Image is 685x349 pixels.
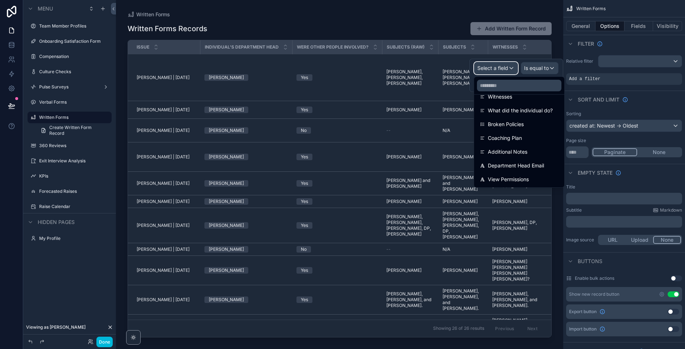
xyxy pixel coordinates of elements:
label: KPIs [39,173,107,179]
button: Paginate [593,148,637,156]
span: Were other people involved? [297,44,369,50]
div: created at: Newest -> Oldest [566,120,682,132]
button: Visibility [653,21,682,31]
button: Fields [624,21,653,31]
span: Additional Notes [488,148,527,156]
label: My Profile [39,236,107,241]
label: Sorting [566,111,581,117]
a: Create Written Form Record [36,125,112,136]
label: Enable bulk actions [575,275,614,281]
span: Subjects [443,44,466,50]
span: Witnesses [493,44,518,50]
label: Pulse Surveys [39,84,97,90]
span: Viewing as [PERSON_NAME] [26,324,86,330]
span: What did the individual do? [488,106,553,115]
label: Onboarding Satisfaction Form [39,38,107,44]
button: General [566,21,595,31]
label: Image source [566,237,595,243]
label: Verbal Forms [39,99,107,105]
label: Written Forms [39,115,107,120]
label: Raise Calendar [39,204,107,209]
button: URL [599,236,626,244]
span: Individual's Department Head [205,44,279,50]
span: Menu [38,5,53,12]
span: Showing 26 of 26 results [433,326,484,332]
span: Broken Policies [488,120,524,129]
label: Team Member Profiles [39,23,107,29]
span: Sort And Limit [578,96,619,103]
div: scrollable content [566,216,682,228]
button: created at: Newest -> Oldest [566,120,682,132]
span: Export button [569,309,597,315]
label: Relative filter [566,58,595,64]
span: Issue [137,44,149,50]
label: Page size [566,138,586,144]
span: Buttons [578,258,602,265]
button: None [653,236,681,244]
span: Import button [569,326,597,332]
label: 360 Reviews [39,143,107,149]
span: Subjects (Raw) [387,44,425,50]
span: Witnesses [488,92,512,101]
span: Add a filter [569,76,600,82]
div: Show new record button [569,291,619,297]
button: None [637,148,681,156]
span: Department Head Email [488,161,544,170]
label: Exit Interview Analysis [39,158,107,164]
span: Coaching Plan [488,134,522,142]
label: Title [566,184,575,190]
a: Markdown [653,207,682,213]
span: Create Written Form Record [49,125,107,136]
label: Compensation [39,54,107,59]
span: Markdown [660,207,682,213]
button: Upload [626,236,653,244]
label: Culture Checks [39,69,107,75]
button: Options [595,21,624,31]
div: scrollable content [566,193,682,204]
label: Forecasted Raises [39,188,107,194]
span: Filter [578,40,594,47]
label: Subtitle [566,207,582,213]
span: Written Forms [576,6,606,12]
span: View Permissions [488,175,529,184]
span: Hidden pages [38,219,75,226]
span: Empty state [578,169,613,176]
button: Done [96,337,113,347]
